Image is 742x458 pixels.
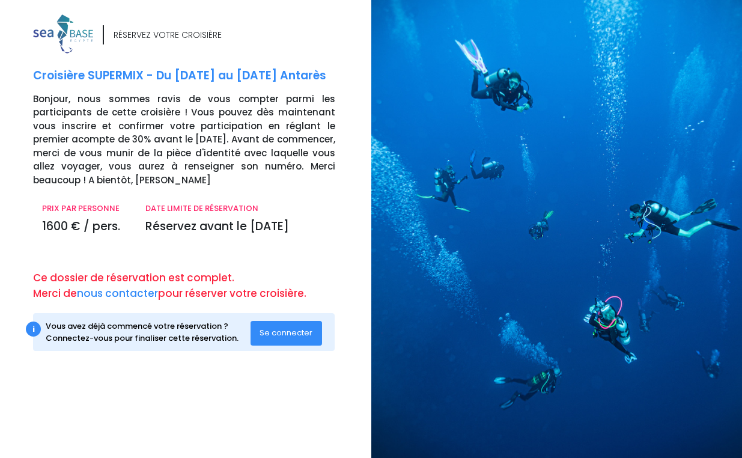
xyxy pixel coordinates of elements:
p: Ce dossier de réservation est complet. Merci de pour réserver votre croisière. [33,270,362,301]
p: Bonjour, nous sommes ravis de vous compter parmi les participants de cette croisière ! Vous pouve... [33,93,362,188]
button: Se connecter [251,321,323,345]
a: nous contacter [77,286,158,301]
img: logo_color1.png [33,14,93,53]
a: Se connecter [251,328,323,338]
span: Se connecter [260,327,312,338]
p: Réservez avant le [DATE] [145,218,335,236]
div: RÉSERVEZ VOTRE CROISIÈRE [114,29,222,41]
p: DATE LIMITE DE RÉSERVATION [145,203,335,215]
div: Vous avez déjà commencé votre réservation ? Connectez-vous pour finaliser cette réservation. [46,320,251,344]
div: i [26,322,41,337]
p: PRIX PAR PERSONNE [42,203,127,215]
p: Croisière SUPERMIX - Du [DATE] au [DATE] Antarès [33,67,362,85]
p: 1600 € / pers. [42,218,127,236]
